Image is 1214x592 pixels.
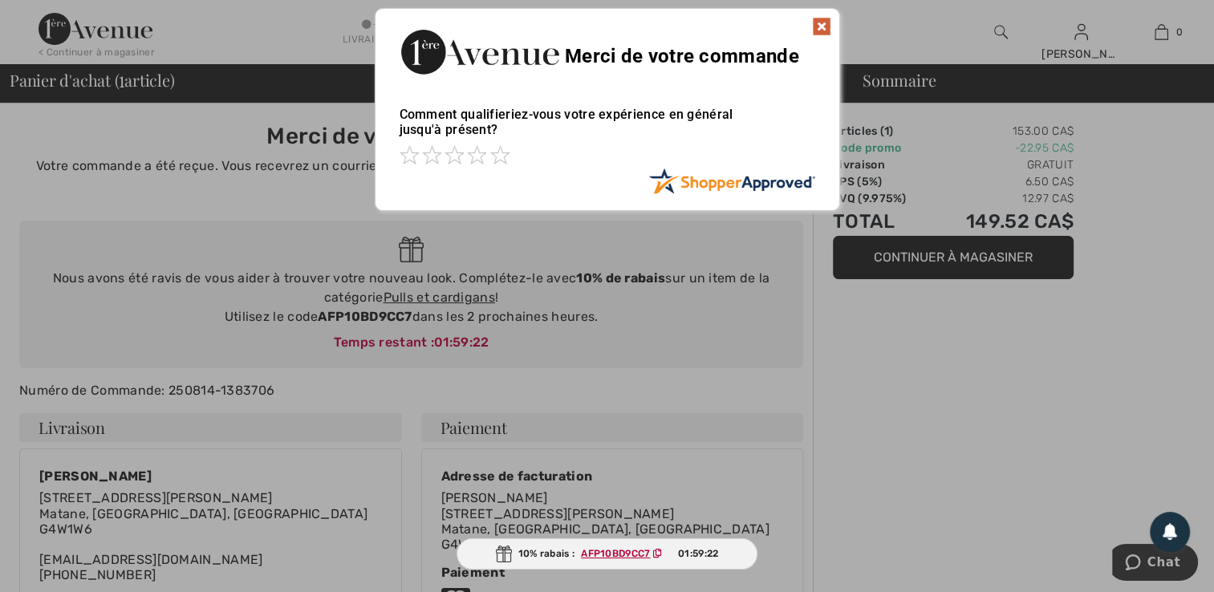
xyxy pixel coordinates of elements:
span: Chat [35,11,68,26]
img: x [812,17,831,36]
span: 01:59:22 [678,546,718,561]
div: Comment qualifieriez-vous votre expérience en général jusqu'à présent? [400,91,815,168]
span: Merci de votre commande [565,45,799,67]
img: Merci de votre commande [400,25,560,79]
ins: AFP10BD9CC7 [581,548,650,559]
img: Gift.svg [496,545,512,562]
div: 10% rabais : [457,538,758,570]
